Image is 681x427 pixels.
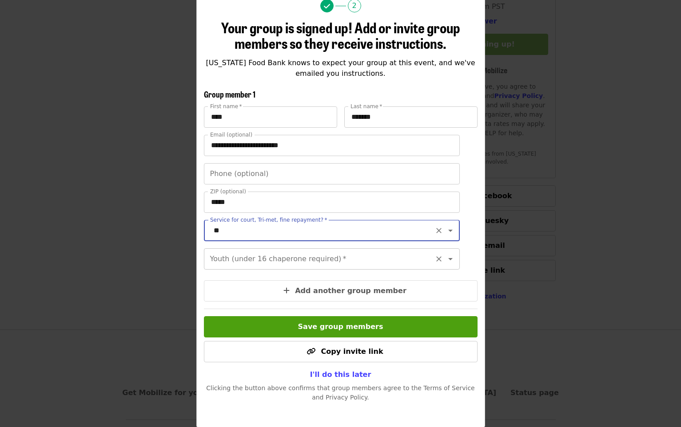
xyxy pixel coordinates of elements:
[444,253,457,265] button: Open
[204,341,478,362] button: Copy invite link
[221,17,460,53] span: Your group is signed up! Add or invite group members so they receive instructions.
[444,224,457,237] button: Open
[204,88,255,100] span: Group member 1
[433,224,445,237] button: Clear
[310,370,371,379] span: I'll do this later
[206,59,475,78] span: [US_STATE] Food Bank knows to expect your group at this event, and we've emailed you instructions.
[210,189,246,194] label: ZIP (optional)
[204,135,460,156] input: Email (optional)
[204,106,337,128] input: First name
[295,286,406,295] span: Add another group member
[204,192,460,213] input: ZIP (optional)
[210,104,242,109] label: First name
[307,347,315,356] i: link icon
[204,316,478,337] button: Save group members
[206,384,475,401] span: Clicking the button above confirms that group members agree to the Terms of Service and Privacy P...
[350,104,382,109] label: Last name
[303,366,378,384] button: I'll do this later
[321,347,383,356] span: Copy invite link
[344,106,478,128] input: Last name
[210,217,327,223] label: Service for court, Tri-met, fine repayment?
[324,2,330,11] i: check icon
[433,253,445,265] button: Clear
[204,280,478,302] button: Add another group member
[204,163,460,184] input: Phone (optional)
[298,322,383,331] span: Save group members
[283,286,290,295] i: plus icon
[210,132,252,137] label: Email (optional)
